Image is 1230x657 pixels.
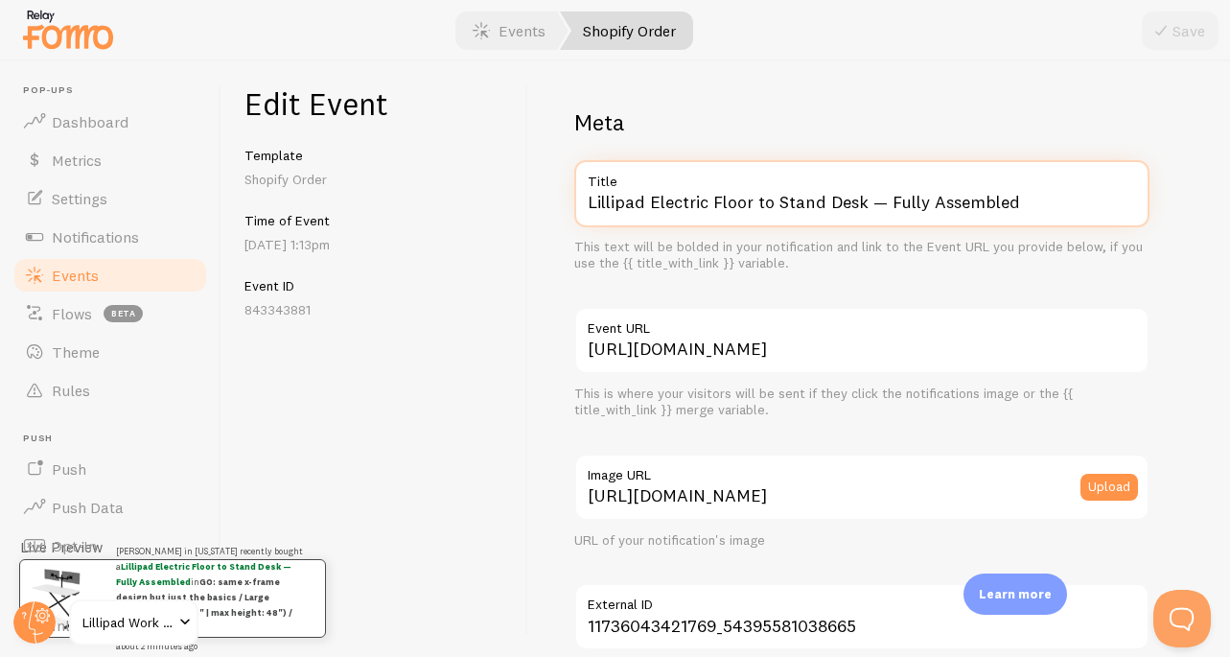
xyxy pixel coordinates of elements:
div: URL of your notification's image [574,532,1149,550]
p: [DATE] 1:13pm [244,235,504,254]
span: Push [23,433,209,445]
h5: Event ID [244,277,504,294]
span: Events [52,266,99,285]
label: Event URL [574,307,1149,340]
span: Rules [52,381,90,400]
p: Learn more [979,585,1052,603]
span: Metrics [52,151,102,170]
a: Push Data [12,488,209,527]
a: Push [12,450,209,488]
a: Metrics [12,141,209,179]
a: Dashboard [12,103,209,141]
div: This is where your visitors will be sent if they click the notifications image or the {{ title_wi... [574,386,1149,419]
span: Push [52,459,86,479]
img: fomo-relay-logo-orange.svg [20,5,116,54]
span: Theme [52,342,100,362]
label: External ID [574,583,1149,616]
p: Shopify Order [244,170,504,189]
a: Notifications [12,218,209,256]
span: Notifications [52,227,139,246]
a: Rules [12,371,209,410]
iframe: Help Scout Beacon - Open [1153,590,1211,647]
h5: Template [244,147,504,164]
h5: Time of Event [244,212,504,229]
div: This text will be bolded in your notification and link to the Event URL you provide below, if you... [574,239,1149,272]
span: Flows [52,304,92,323]
span: Lillipad Work Solutions [82,611,174,634]
a: Settings [12,179,209,218]
div: Learn more [963,574,1067,615]
a: Theme [12,333,209,371]
h2: Meta [574,107,1149,137]
span: Opt-In [52,536,97,555]
p: 843343881 [244,300,504,319]
label: Image URL [574,454,1149,486]
span: Settings [52,189,107,208]
label: Title [574,160,1149,193]
span: Dashboard [52,112,128,131]
a: Events [12,256,209,294]
button: Upload [1080,474,1138,501]
span: beta [104,305,143,322]
a: Opt-In [12,527,209,565]
h1: Edit Event [244,84,504,124]
a: Lillipad Work Solutions [69,599,198,645]
span: Push Data [52,498,124,517]
a: Flows beta [12,294,209,333]
span: Pop-ups [23,84,209,97]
